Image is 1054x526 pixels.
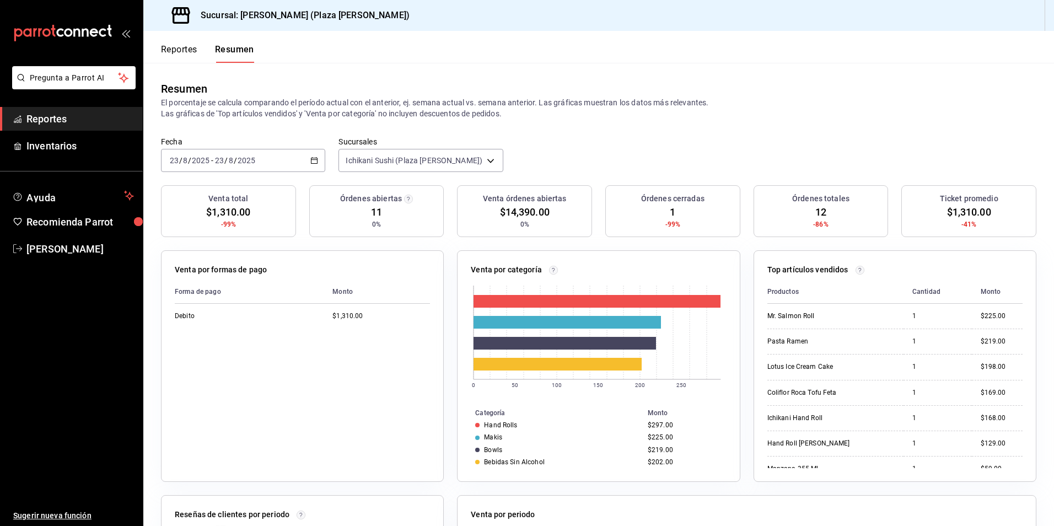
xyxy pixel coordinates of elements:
span: Ichikani Sushi (Plaza [PERSON_NAME]) [346,155,482,166]
span: Recomienda Parrot [26,214,134,229]
h3: Venta total [208,193,248,205]
div: $225.00 [648,433,722,441]
span: / [234,156,237,165]
div: Debito [175,312,285,321]
p: Venta por categoría [471,264,542,276]
div: $168.00 [981,414,1023,423]
span: Inventarios [26,138,134,153]
h3: Venta órdenes abiertas [483,193,567,205]
input: -- [182,156,188,165]
div: Hand Rolls [484,421,517,429]
span: $14,390.00 [500,205,550,219]
span: -86% [813,219,829,229]
h3: Sucursal: [PERSON_NAME] (Plaza [PERSON_NAME]) [192,9,410,22]
input: -- [214,156,224,165]
div: 1 [912,464,963,474]
a: Pregunta a Parrot AI [8,80,136,92]
div: Bebidas Sin Alcohol [484,458,544,466]
input: ---- [237,156,256,165]
div: navigation tabs [161,44,254,63]
div: $297.00 [648,421,722,429]
button: open_drawer_menu [121,29,130,37]
span: 0% [520,219,529,229]
div: $219.00 [981,337,1023,346]
div: Mr. Salmon Roll [767,312,878,321]
div: 1 [912,312,963,321]
span: -99% [221,219,236,229]
div: 1 [912,388,963,398]
span: / [224,156,228,165]
input: -- [169,156,179,165]
button: Reportes [161,44,197,63]
p: Top artículos vendidos [767,264,848,276]
text: 100 [552,382,562,388]
span: Pregunta a Parrot AI [30,72,119,84]
span: [PERSON_NAME] [26,241,134,256]
div: Ichikani Hand Roll [767,414,878,423]
text: 250 [676,382,686,388]
button: Resumen [215,44,254,63]
h3: Órdenes cerradas [641,193,705,205]
div: $219.00 [648,446,722,454]
span: 1 [670,205,675,219]
span: 0% [372,219,381,229]
th: Cantidad [904,280,972,304]
div: Manzana 355 Ml [767,464,878,474]
text: 200 [635,382,645,388]
span: - [211,156,213,165]
th: Categoría [458,407,643,419]
span: / [179,156,182,165]
span: Ayuda [26,189,120,202]
p: El porcentaje se calcula comparando el período actual con el anterior, ej. semana actual vs. sema... [161,97,1036,119]
div: $202.00 [648,458,722,466]
h3: Órdenes totales [792,193,849,205]
div: Hand Roll [PERSON_NAME] [767,439,878,448]
label: Fecha [161,138,325,146]
h3: Órdenes abiertas [340,193,402,205]
div: $129.00 [981,439,1023,448]
p: Venta por periodo [471,509,535,520]
div: $225.00 [981,312,1023,321]
div: $198.00 [981,362,1023,372]
span: / [188,156,191,165]
p: Reseñas de clientes por periodo [175,509,289,520]
h3: Ticket promedio [940,193,998,205]
div: Coliflor Roca Tofu Feta [767,388,878,398]
div: Pasta Ramen [767,337,878,346]
div: Bowls [484,446,502,454]
text: 50 [512,382,518,388]
div: Resumen [161,80,207,97]
div: Lotus Ice Cream Cake [767,362,878,372]
span: Reportes [26,111,134,126]
div: 1 [912,439,963,448]
div: 1 [912,414,963,423]
div: 1 [912,362,963,372]
text: 150 [593,382,603,388]
span: $1,310.00 [206,205,250,219]
th: Forma de pago [175,280,324,304]
text: 0 [472,382,475,388]
th: Monto [972,280,1023,304]
div: $169.00 [981,388,1023,398]
input: -- [228,156,234,165]
label: Sucursales [338,138,503,146]
span: Sugerir nueva función [13,510,134,522]
span: -41% [961,219,977,229]
span: 12 [815,205,826,219]
span: $1,310.00 [947,205,991,219]
button: Pregunta a Parrot AI [12,66,136,89]
span: 11 [371,205,382,219]
div: $1,310.00 [332,312,430,321]
th: Productos [767,280,904,304]
input: ---- [191,156,210,165]
div: $59.00 [981,464,1023,474]
div: 1 [912,337,963,346]
th: Monto [643,407,740,419]
th: Monto [324,280,430,304]
span: -99% [665,219,681,229]
div: Makis [484,433,502,441]
p: Venta por formas de pago [175,264,267,276]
